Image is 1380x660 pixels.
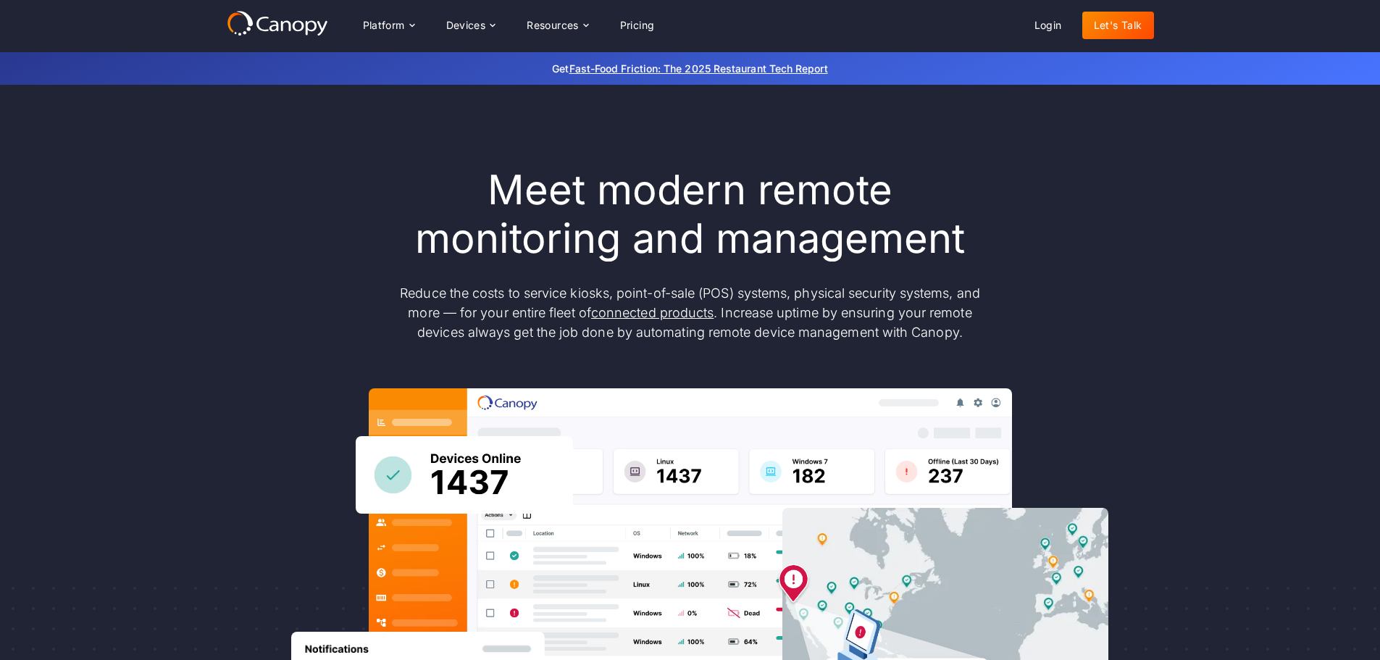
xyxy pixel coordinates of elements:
[386,283,995,342] p: Reduce the costs to service kiosks, point-of-sale (POS) systems, physical security systems, and m...
[609,12,666,39] a: Pricing
[569,62,828,75] a: Fast-Food Friction: The 2025 Restaurant Tech Report
[515,11,599,40] div: Resources
[435,11,507,40] div: Devices
[351,11,426,40] div: Platform
[591,305,714,320] a: connected products
[356,436,573,514] img: Canopy sees how many devices are online
[386,166,995,263] h1: Meet modern remote monitoring and management
[1023,12,1074,39] a: Login
[363,20,405,30] div: Platform
[527,20,579,30] div: Resources
[335,61,1045,76] p: Get
[446,20,486,30] div: Devices
[1082,12,1154,39] a: Let's Talk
